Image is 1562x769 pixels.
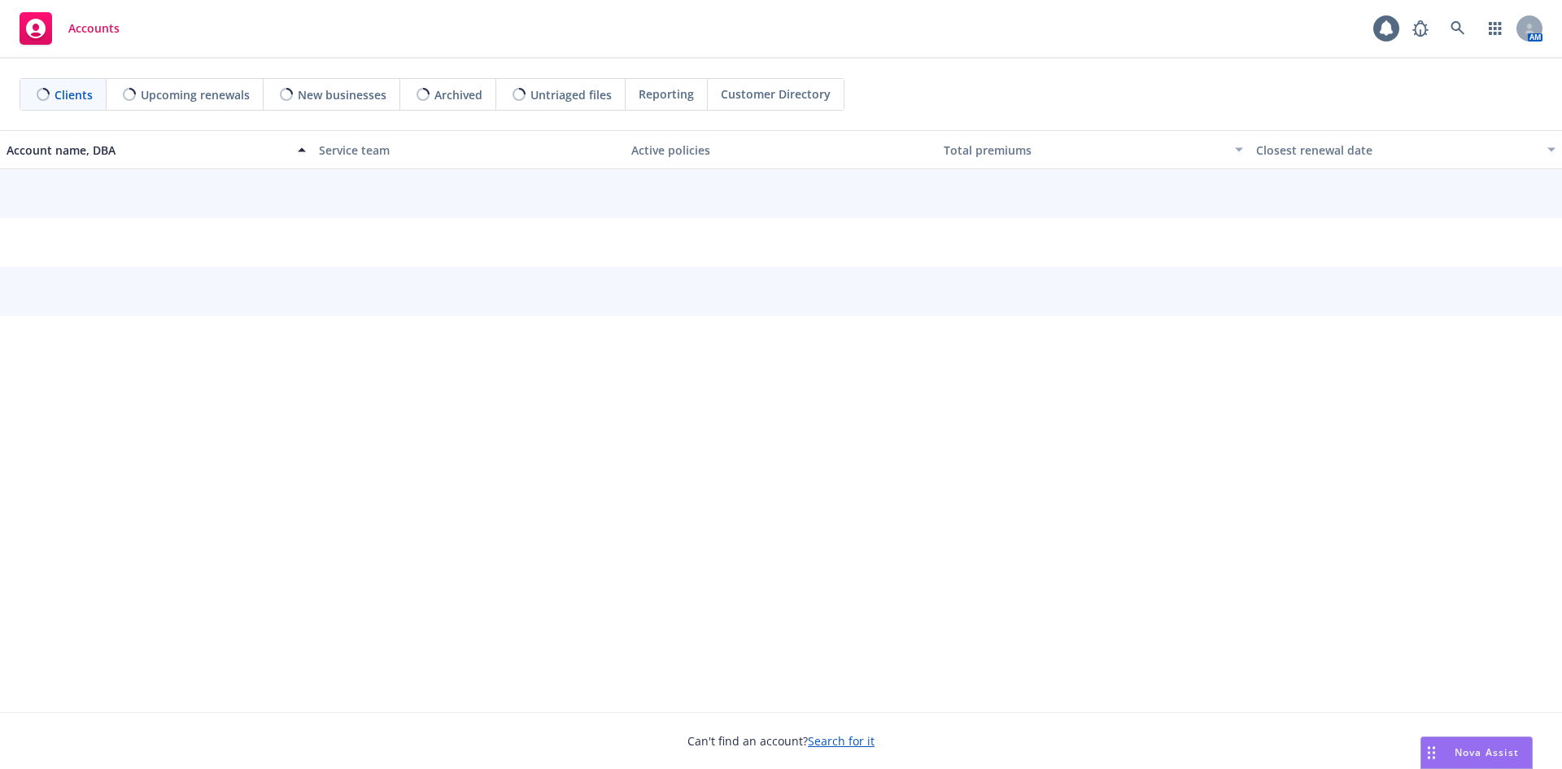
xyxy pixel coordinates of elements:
a: Search for it [808,733,875,749]
span: Untriaged files [530,86,612,103]
span: Customer Directory [721,85,831,103]
span: Can't find an account? [687,732,875,749]
div: Account name, DBA [7,142,288,159]
div: Drag to move [1421,737,1442,768]
div: Closest renewal date [1256,142,1538,159]
button: Nova Assist [1420,736,1533,769]
span: Reporting [639,85,694,103]
button: Closest renewal date [1250,130,1562,169]
span: Nova Assist [1455,745,1519,759]
span: Clients [55,86,93,103]
div: Total premiums [944,142,1225,159]
a: Accounts [13,6,126,51]
a: Report a Bug [1404,12,1437,45]
span: Accounts [68,22,120,35]
div: Active policies [631,142,931,159]
span: New businesses [298,86,386,103]
a: Search [1442,12,1474,45]
a: Switch app [1479,12,1512,45]
span: Archived [434,86,482,103]
button: Service team [312,130,625,169]
div: Service team [319,142,618,159]
button: Active policies [625,130,937,169]
span: Upcoming renewals [141,86,250,103]
button: Total premiums [937,130,1250,169]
